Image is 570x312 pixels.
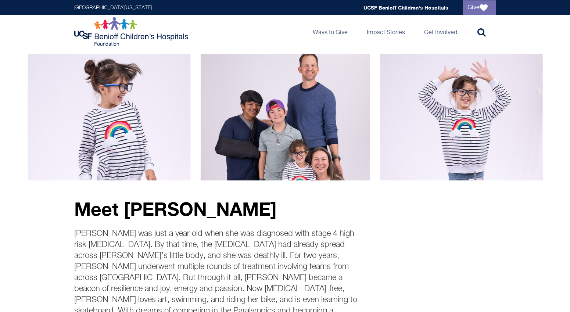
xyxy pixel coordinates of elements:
[361,15,411,48] a: Impact Stories
[74,17,190,46] img: Logo for UCSF Benioff Children's Hospitals Foundation
[363,4,448,11] a: UCSF Benioff Children's Hospitals
[463,0,496,15] a: Give
[307,15,354,48] a: Ways to Give
[74,5,152,10] a: [GEOGRAPHIC_DATA][US_STATE]
[74,199,357,219] p: Meet [PERSON_NAME]
[418,15,463,48] a: Get Involved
